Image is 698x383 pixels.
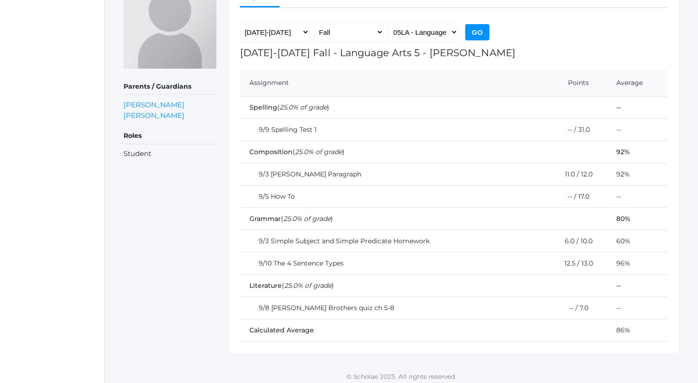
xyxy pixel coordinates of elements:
td: 12.5 / 13.0 [543,253,607,275]
li: Student [124,149,216,159]
a: [PERSON_NAME] [124,110,184,121]
td: -- [607,297,667,319]
em: 25.0% of grade [280,103,327,111]
td: -- [607,275,667,297]
td: -- [607,186,667,208]
td: Calculated Average [240,319,607,342]
input: Go [465,24,489,40]
th: Points [543,70,607,97]
th: Average [607,70,667,97]
td: 86% [607,319,667,342]
td: -- [607,97,667,119]
td: 9/8 [PERSON_NAME] Brothers quiz ch 5-8 [240,297,543,319]
span: Literature [249,281,282,290]
td: 9/10 The 4 Sentence Types [240,253,543,275]
td: ( ) [240,141,607,163]
h1: [DATE]-[DATE] Fall - Language Arts 5 - [PERSON_NAME] [240,47,667,58]
em: 25.0% of grade [295,148,342,156]
th: Assignment [240,70,543,97]
span: Grammar [249,214,281,223]
td: 92% [607,141,667,163]
td: 11.0 / 12.0 [543,163,607,186]
td: ( ) [240,208,607,230]
td: ( ) [240,275,607,297]
td: 96% [607,253,667,275]
td: -- [607,119,667,141]
span: Spelling [249,103,277,111]
td: -- / 17.0 [543,186,607,208]
td: 9/9 Spelling Test 1 [240,119,543,141]
td: 9/5 How To [240,186,543,208]
td: -- / 7.0 [543,297,607,319]
p: © Scholae 2025. All rights reserved. [105,372,698,381]
td: 80% [607,208,667,230]
em: 25.0% of grade [283,214,331,223]
td: 6.0 / 10.0 [543,230,607,253]
h5: Roles [124,128,216,144]
span: Composition [249,148,293,156]
td: -- / 31.0 [543,119,607,141]
td: 9/3 Simple Subject and Simple Predicate Homework [240,230,543,253]
a: [PERSON_NAME] [124,99,184,110]
td: 60% [607,230,667,253]
h5: Parents / Guardians [124,79,216,95]
td: 92% [607,163,667,186]
em: 25.0% of grade [284,281,332,290]
td: 9/3 [PERSON_NAME] Paragraph [240,163,543,186]
td: ( ) [240,97,607,119]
